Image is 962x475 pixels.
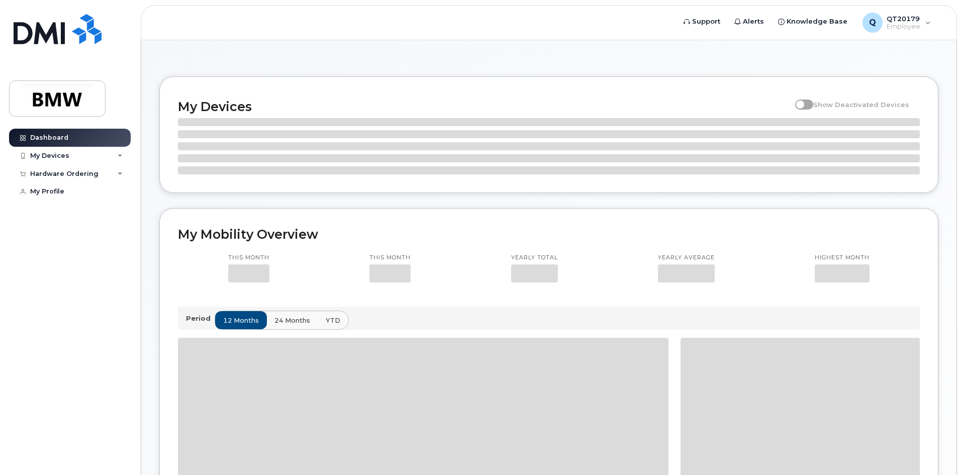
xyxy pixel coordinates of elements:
[178,227,920,242] h2: My Mobility Overview
[658,254,715,262] p: Yearly average
[326,316,340,325] span: YTD
[813,101,909,109] span: Show Deactivated Devices
[369,254,411,262] p: This month
[274,316,310,325] span: 24 months
[228,254,269,262] p: This month
[795,95,803,103] input: Show Deactivated Devices
[178,99,790,114] h2: My Devices
[815,254,870,262] p: Highest month
[511,254,558,262] p: Yearly total
[186,314,215,323] p: Period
